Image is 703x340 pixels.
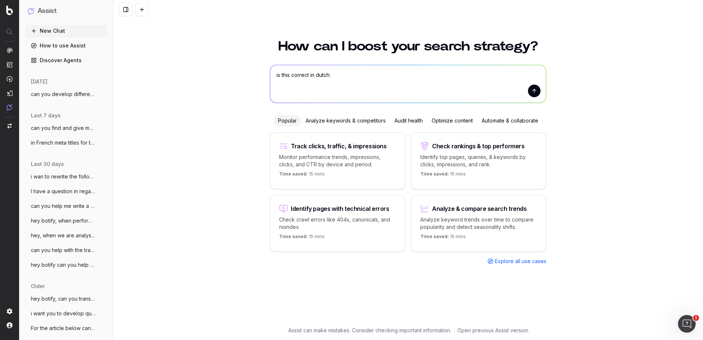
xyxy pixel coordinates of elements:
[420,234,466,242] p: 15 mins
[288,327,451,334] p: Assist can make mistakes. Consider checking important information.
[432,143,525,149] div: Check rankings & top performers
[279,171,308,177] span: Time saved:
[31,217,96,224] span: hey botify, when performing a keyword an
[279,153,396,168] p: Monitor performance trends, impressions, clicks, and CTR by device and period.
[25,137,107,149] button: in French meta titles for the G-STAR pag
[279,234,325,242] p: 15 mins
[420,171,466,180] p: 15 mins
[7,61,13,68] img: Intelligence
[7,104,13,110] img: Assist
[25,259,107,271] button: hey botify can you help me with this fre
[25,185,107,197] button: I have a question in regards to the SEO
[25,215,107,227] button: hey botify, when performing a keyword an
[38,6,57,16] h1: Assist
[31,112,61,119] span: last 7 days
[495,258,546,265] span: Explore all use cases
[25,40,107,52] a: How to use Assist
[25,25,107,37] button: New Chat
[420,216,537,231] p: Analyze keyword trends over time to compare popularity and detect seasonality shifts.
[457,327,528,334] a: Open previous Assist version
[28,6,104,16] button: Assist
[390,115,427,127] div: Audit health
[31,139,96,146] span: in French meta titles for the G-STAR pag
[6,6,13,15] img: Botify logo
[270,40,546,53] h1: How can I boost your search strategy?
[25,171,107,183] button: i wan to rewrite the following meta desc
[291,143,387,149] div: Track clicks, traffic, & impressions
[31,173,96,180] span: i wan to rewrite the following meta desc
[31,160,64,168] span: last 30 days
[279,216,396,231] p: Check crawl errors like 404s, canonicals, and noindex.
[7,322,13,328] img: My account
[693,315,699,321] span: 1
[25,322,107,334] button: For the article below can you come up wi
[31,124,96,132] span: can you find and give me articles from d
[7,123,12,128] img: Switch project
[25,122,107,134] button: can you find and give me articles from d
[31,91,96,98] span: can you develop different suggestions fo
[31,188,96,195] span: I have a question in regards to the SEO
[31,325,96,332] span: For the article below can you come up wi
[25,54,107,66] a: Discover Agents
[25,308,107,319] button: i want you to develop quests for a quiz
[31,283,45,290] span: older
[25,230,107,241] button: hey, when we are analysing meta titles,
[25,200,107,212] button: can you help me write a story related to
[7,76,13,82] img: Activation
[432,206,527,212] div: Analyze & compare search trends
[28,7,35,14] img: Assist
[420,234,449,239] span: Time saved:
[25,244,107,256] button: can you help with the translation of thi
[270,65,546,103] textarea: is this correct in dutch:
[477,115,543,127] div: Automate & collaborate
[31,310,96,317] span: i want you to develop quests for a quiz
[291,206,389,212] div: Identify pages with technical errors
[420,171,449,177] span: Time saved:
[31,202,96,210] span: can you help me write a story related to
[274,115,301,127] div: Popular
[427,115,477,127] div: Optimize content
[279,234,308,239] span: Time saved:
[31,232,96,239] span: hey, when we are analysing meta titles,
[420,153,537,168] p: Identify top pages, queries, & keywords by clicks, impressions, and rank.
[7,90,13,96] img: Studio
[678,315,696,333] iframe: Intercom live chat
[25,88,107,100] button: can you develop different suggestions fo
[31,247,96,254] span: can you help with the translation of thi
[7,308,13,314] img: Setting
[31,78,47,85] span: [DATE]
[31,295,96,302] span: hey botify, can you translate the follow
[7,47,13,53] img: Analytics
[488,258,546,265] a: Explore all use cases
[279,171,325,180] p: 15 mins
[301,115,390,127] div: Analyze keywords & competitors
[31,261,96,269] span: hey botify can you help me with this fre
[25,293,107,305] button: hey botify, can you translate the follow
